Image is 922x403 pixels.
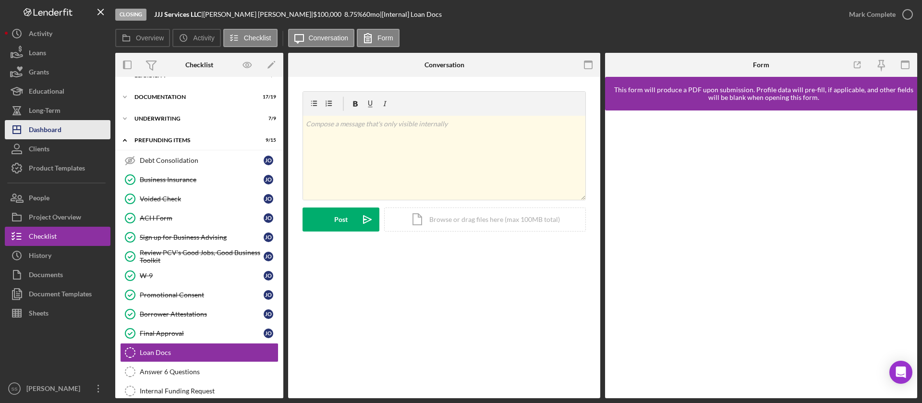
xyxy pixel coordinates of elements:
[134,116,252,122] div: Underwriting
[134,137,252,143] div: Prefunding Items
[140,195,264,203] div: Voided Check
[425,61,464,69] div: Conversation
[120,305,279,324] a: Borrower AttestationsJO
[115,9,146,21] div: Closing
[889,361,912,384] div: Open Intercom Messenger
[120,247,279,266] a: Review PCV's Good Jobs, Good Business ToolkitJO
[140,387,278,395] div: Internal Funding Request
[259,116,276,122] div: 7 / 9
[5,304,110,323] button: Sheets
[5,284,110,304] button: Document Templates
[120,285,279,305] a: Promotional ConsentJO
[203,11,313,18] div: [PERSON_NAME] [PERSON_NAME] |
[264,175,273,184] div: J O
[120,266,279,285] a: W-9JO
[140,291,264,299] div: Promotional Consent
[380,11,442,18] div: | [Internal] Loan Docs
[5,379,110,398] button: SS[PERSON_NAME]
[24,379,86,401] div: [PERSON_NAME]
[140,157,264,164] div: Debt Consolidation
[140,272,264,280] div: W-9
[264,213,273,223] div: J O
[120,228,279,247] a: Sign up for Business AdvisingJO
[264,156,273,165] div: J O
[140,310,264,318] div: Borrower Attestations
[223,29,278,47] button: Checklist
[154,11,203,18] div: |
[357,29,400,47] button: Form
[264,271,273,281] div: J O
[264,329,273,338] div: J O
[120,324,279,343] a: Final ApprovalJO
[303,208,379,232] button: Post
[264,194,273,204] div: J O
[140,368,278,376] div: Answer 6 Questions
[193,34,214,42] label: Activity
[610,86,917,101] div: This form will produce a PDF upon submission. Profile data will pre-fill, if applicable, and othe...
[244,34,271,42] label: Checklist
[377,34,393,42] label: Form
[140,330,264,337] div: Final Approval
[313,11,344,18] div: $100,000
[29,265,63,287] div: Documents
[134,94,252,100] div: Documentation
[615,120,909,389] iframe: Lenderfit form
[140,349,278,356] div: Loan Docs
[12,386,18,391] text: SS
[334,208,348,232] div: Post
[288,29,355,47] button: Conversation
[259,94,276,100] div: 17 / 19
[185,61,213,69] div: Checklist
[264,232,273,242] div: J O
[120,381,279,401] a: Internal Funding Request
[140,249,264,264] div: Review PCV's Good Jobs, Good Business Toolkit
[309,34,349,42] label: Conversation
[120,170,279,189] a: Business InsuranceJO
[154,10,201,18] b: JJJ Services LLC
[120,362,279,381] a: Answer 6 Questions
[264,252,273,261] div: J O
[140,233,264,241] div: Sign up for Business Advising
[363,11,380,18] div: 60 mo
[264,309,273,319] div: J O
[29,304,49,325] div: Sheets
[120,189,279,208] a: Voided CheckJO
[172,29,220,47] button: Activity
[120,151,279,170] a: Debt ConsolidationJO
[5,265,110,284] a: Documents
[136,34,164,42] label: Overview
[29,284,92,306] div: Document Templates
